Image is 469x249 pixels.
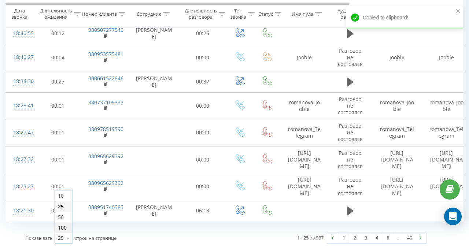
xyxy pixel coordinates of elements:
[35,146,81,173] td: 00:01
[180,146,226,173] td: 00:00
[82,11,117,17] div: Номер клиента
[338,122,363,142] span: Разговор не состоялся
[129,23,180,44] td: [PERSON_NAME]
[129,200,180,221] td: [PERSON_NAME]
[88,75,123,82] a: 380661522846
[292,11,313,17] div: Имя пула
[281,119,328,146] td: romanova_Telegram
[338,96,363,116] span: Разговор не состоялся
[58,192,64,199] span: 10
[58,203,64,210] span: 25
[180,119,226,146] td: 00:00
[349,233,360,243] a: 2
[13,26,28,41] div: 18:40:55
[393,233,404,243] div: …
[180,23,226,44] td: 00:26
[281,173,328,200] td: [URL][DOMAIN_NAME]
[88,26,123,33] a: 380507277546
[13,204,28,218] div: 18:21:30
[180,92,226,119] td: 00:00
[346,6,463,29] div: Copied to clipboard!
[35,71,81,92] td: 00:27
[58,213,64,220] span: 50
[281,146,328,173] td: [URL][DOMAIN_NAME]
[180,71,226,92] td: 00:37
[185,8,217,20] div: Длительность разговора
[88,126,123,133] a: 380978519590
[13,179,28,194] div: 18:23:27
[13,126,28,140] div: 18:27:47
[372,92,422,119] td: romanova_Jooble
[444,208,462,225] div: Open Intercom Messenger
[372,119,422,146] td: romanova_Telegram
[137,11,161,17] div: Сотрудник
[88,153,123,160] a: 380965629392
[58,224,67,231] span: 100
[129,71,180,92] td: [PERSON_NAME]
[371,233,382,243] a: 4
[13,50,28,64] div: 18:40:27
[297,234,324,241] div: 1 - 25 из 987
[35,92,81,119] td: 00:01
[230,8,246,20] div: Тип звонка
[180,200,226,221] td: 06:13
[360,233,371,243] a: 3
[404,233,415,243] a: 40
[258,11,273,17] div: Статус
[58,234,64,242] div: 25
[338,149,363,170] span: Разговор не состоялся
[382,233,393,243] a: 5
[35,173,81,200] td: 00:01
[456,8,461,15] button: close
[338,233,349,243] a: 1
[6,8,33,20] div: Дата звонка
[338,47,363,67] span: Разговор не состоялся
[35,200,81,221] td: 00:26
[372,146,422,173] td: [URL][DOMAIN_NAME]
[372,44,422,71] td: Jooble
[281,44,328,71] td: Jooble
[13,74,28,89] div: 18:36:30
[180,44,226,71] td: 00:00
[35,119,81,146] td: 00:01
[35,23,81,44] td: 00:12
[40,8,72,20] div: Длительность ожидания
[281,92,328,119] td: romanova_Jooble
[13,152,28,167] div: 18:27:32
[25,235,53,241] span: Показывать
[88,99,123,106] a: 380737109337
[75,235,117,241] span: строк на странице
[180,173,226,200] td: 00:00
[338,176,363,196] span: Разговор не состоялся
[335,8,370,20] div: Аудиозапись разговора
[35,44,81,71] td: 00:04
[88,51,123,57] a: 380953575481
[88,204,123,211] a: 380951740585
[88,179,123,186] a: 380965629392
[13,99,28,113] div: 18:28:41
[372,173,422,200] td: [URL][DOMAIN_NAME]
